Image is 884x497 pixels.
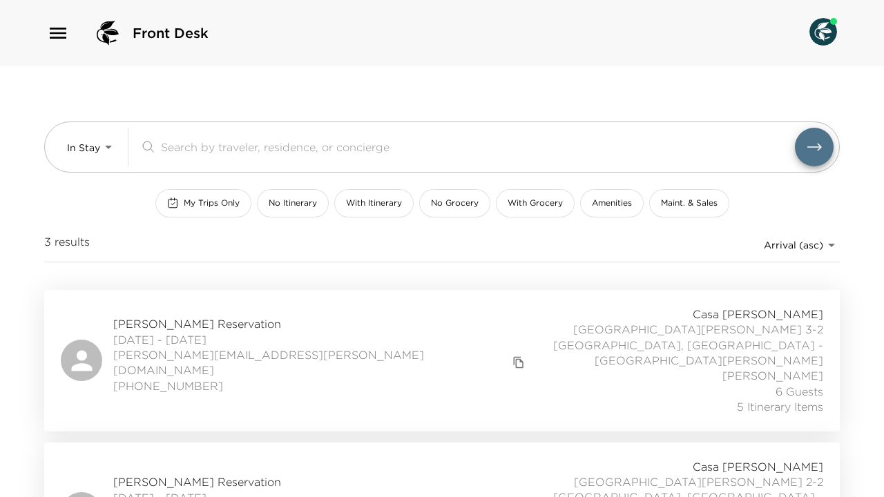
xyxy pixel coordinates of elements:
[693,306,823,322] span: Casa [PERSON_NAME]
[509,353,528,372] button: copy primary member email
[419,189,490,217] button: No Grocery
[693,459,823,474] span: Casa [PERSON_NAME]
[113,378,528,393] span: [PHONE_NUMBER]
[269,197,317,209] span: No Itinerary
[722,368,823,383] span: [PERSON_NAME]
[113,316,528,331] span: [PERSON_NAME] Reservation
[764,239,823,251] span: Arrival (asc)
[496,189,575,217] button: With Grocery
[776,384,823,399] span: 6 Guests
[592,197,632,209] span: Amenities
[334,189,414,217] button: With Itinerary
[649,189,729,217] button: Maint. & Sales
[346,197,402,209] span: With Itinerary
[257,189,329,217] button: No Itinerary
[113,332,528,347] span: [DATE] - [DATE]
[133,23,209,43] span: Front Desk
[528,322,823,368] span: [GEOGRAPHIC_DATA][PERSON_NAME] 3-2 [GEOGRAPHIC_DATA], [GEOGRAPHIC_DATA] - [GEOGRAPHIC_DATA][PERSO...
[155,189,251,217] button: My Trips Only
[91,17,124,50] img: logo
[661,197,718,209] span: Maint. & Sales
[580,189,644,217] button: Amenities
[67,142,100,154] span: In Stay
[44,290,840,431] a: [PERSON_NAME] Reservation[DATE] - [DATE][PERSON_NAME][EMAIL_ADDRESS][PERSON_NAME][DOMAIN_NAME]cop...
[809,18,837,46] img: User
[431,197,479,209] span: No Grocery
[44,234,90,256] span: 3 results
[113,347,509,378] a: [PERSON_NAME][EMAIL_ADDRESS][PERSON_NAME][DOMAIN_NAME]
[161,139,795,155] input: Search by traveler, residence, or concierge
[737,399,823,414] span: 5 Itinerary Items
[184,197,240,209] span: My Trips Only
[508,197,563,209] span: With Grocery
[113,474,343,489] span: [PERSON_NAME] Reservation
